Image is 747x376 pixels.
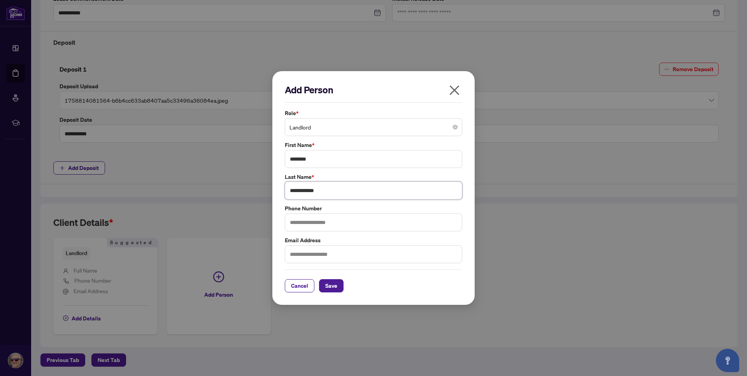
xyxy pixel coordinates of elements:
[285,141,462,149] label: First Name
[285,279,314,292] button: Cancel
[289,120,458,135] span: Landlord
[453,125,458,129] span: close-circle
[325,280,337,292] span: Save
[285,204,462,213] label: Phone Number
[285,173,462,181] label: Last Name
[285,236,462,245] label: Email Address
[285,84,462,96] h2: Add Person
[319,279,344,292] button: Save
[716,349,739,372] button: Open asap
[448,84,461,96] span: close
[291,280,308,292] span: Cancel
[285,109,462,117] label: Role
